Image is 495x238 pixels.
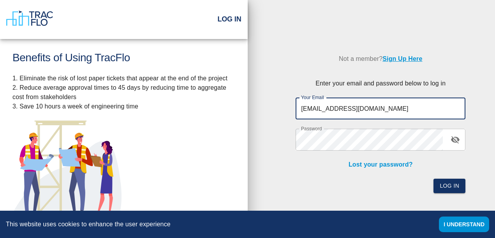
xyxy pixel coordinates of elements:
p: Not a member? [296,48,465,69]
img: illustration [12,121,122,218]
a: Sign Up Here [382,55,422,62]
button: Log In [433,179,465,193]
h2: Log In [217,15,241,24]
img: TracFlo [6,11,53,26]
button: toggle password visibility [446,130,465,149]
h1: Benefits of Using TracFlo [12,52,235,64]
label: Password [301,125,322,132]
p: 1. Eliminate the risk of lost paper tickets that appear at the end of the project 2. Reduce avera... [12,74,235,111]
div: This website uses cookies to enhance the user experience [6,220,427,229]
label: Your Email [301,94,324,101]
a: Lost your password? [349,161,413,168]
button: Accept cookies [439,217,489,232]
p: Enter your email and password below to log in [296,79,465,88]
